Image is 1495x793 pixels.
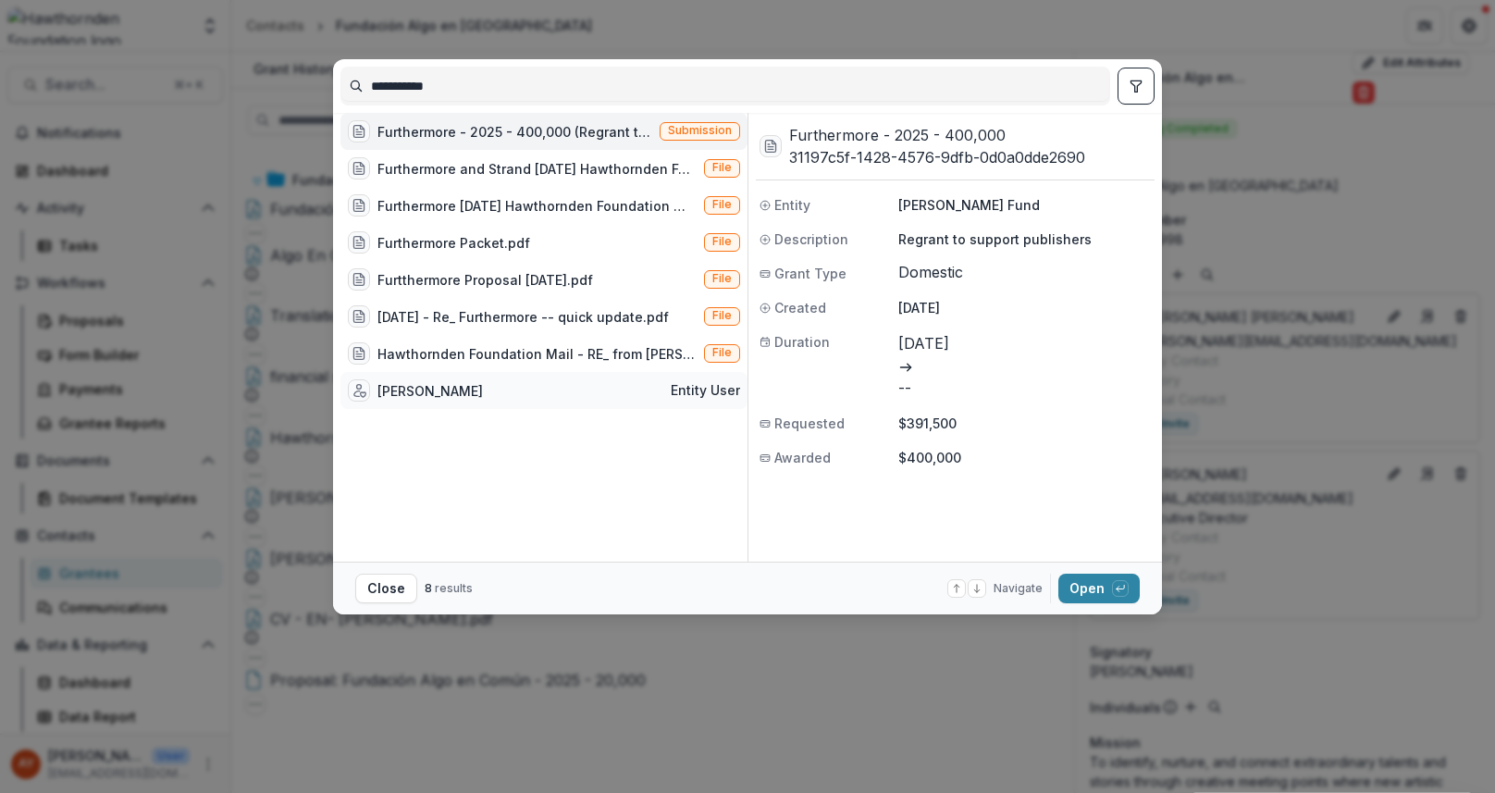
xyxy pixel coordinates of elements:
[1058,574,1140,603] button: Open
[898,377,1151,399] p: --
[712,198,732,211] span: File
[774,195,810,215] span: Entity
[377,122,652,142] div: Furthermore - 2025 - 400,000 (Regrant to support publishers)
[898,298,1151,317] p: [DATE]
[898,414,1151,433] p: $391,500
[712,235,732,248] span: File
[774,229,848,249] span: Description
[712,161,732,174] span: File
[377,196,697,216] div: Furthermore [DATE] Hawthornden Foundation Mail - Furthermore -- quick update.pdf
[712,272,732,285] span: File
[774,332,830,352] span: Duration
[774,264,846,283] span: Grant Type
[994,580,1043,597] span: Navigate
[668,124,732,137] span: Submission
[671,383,740,399] span: Entity user
[377,159,697,179] div: Furthermore and Strand [DATE] Hawthornden Foundation Mail - RE_ The Strand.pdf
[774,414,845,433] span: Requested
[377,233,530,253] div: Furthermore Packet.pdf
[789,146,1085,168] h3: 31197c5f-1428-4576-9dfb-0d0a0dde2690
[898,229,1151,249] p: Regrant to support publishers
[377,381,483,401] div: [PERSON_NAME]
[774,298,826,317] span: Created
[712,309,732,322] span: File
[898,332,1151,354] p: [DATE]
[712,346,732,359] span: File
[898,264,1151,281] span: Domestic
[898,448,1151,467] p: $400,000
[377,307,669,327] div: [DATE] - Re_ Furthermore -- quick update.pdf
[355,574,417,603] button: Close
[425,581,432,595] span: 8
[789,124,1085,146] h3: Furthermore - 2025 - 400,000
[435,581,473,595] span: results
[898,195,1151,215] p: [PERSON_NAME] Fund
[774,448,831,467] span: Awarded
[377,270,593,290] div: Furtthermore Proposal [DATE].pdf
[1118,68,1155,105] button: toggle filters
[377,344,697,364] div: Hawthornden Foundation Mail - RE_ from [PERSON_NAME] at Furthermore.pdf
